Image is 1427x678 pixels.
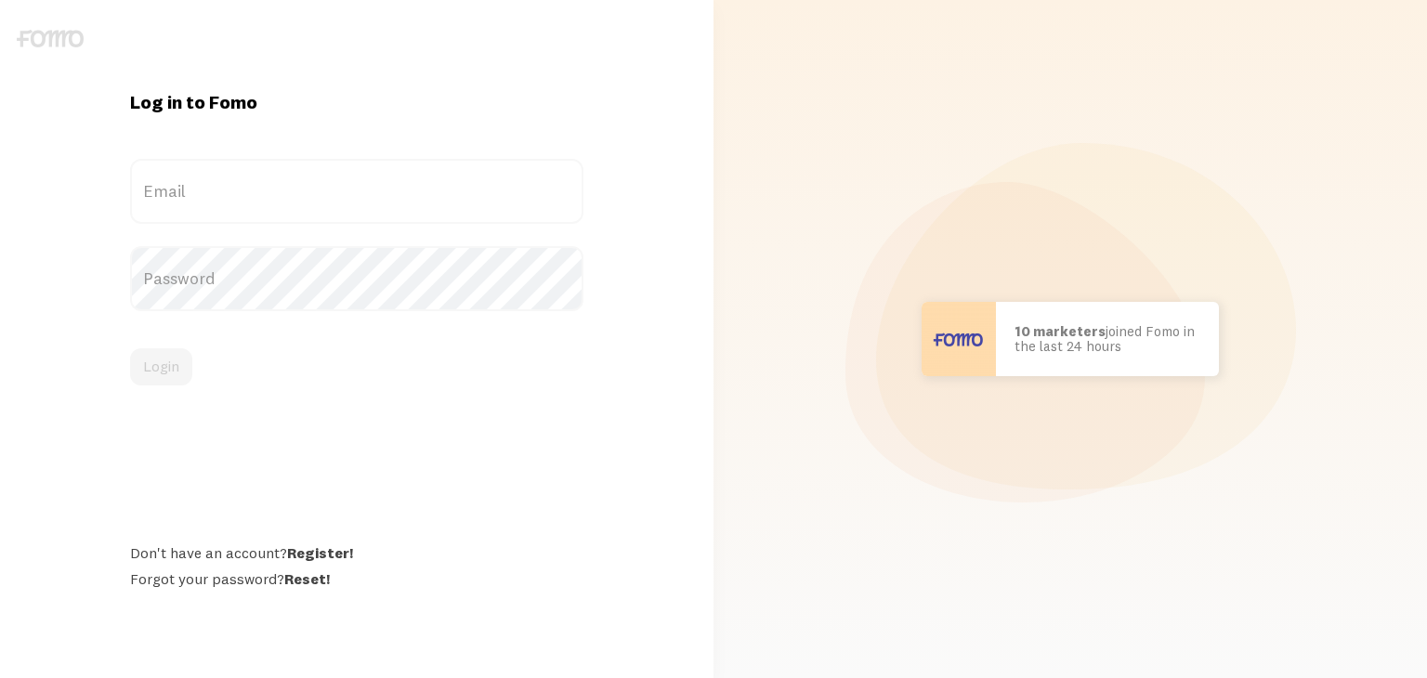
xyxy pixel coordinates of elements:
p: joined Fomo in the last 24 hours [1015,324,1200,355]
a: Register! [287,543,353,562]
label: Email [130,159,583,224]
h1: Log in to Fomo [130,90,583,114]
div: Forgot your password? [130,569,583,588]
div: Don't have an account? [130,543,583,562]
label: Password [130,246,583,311]
a: Reset! [284,569,330,588]
b: 10 marketers [1015,322,1106,340]
img: User avatar [922,302,996,376]
img: fomo-logo-gray-b99e0e8ada9f9040e2984d0d95b3b12da0074ffd48d1e5cb62ac37fc77b0b268.svg [17,30,84,47]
